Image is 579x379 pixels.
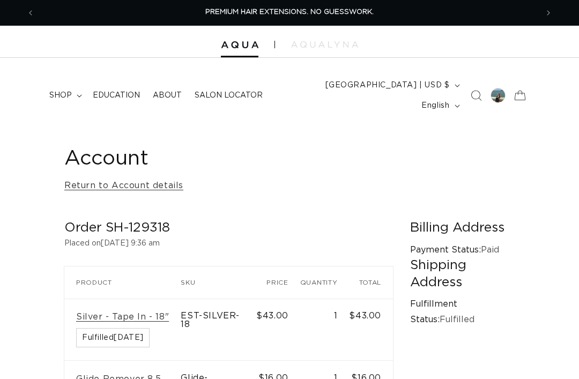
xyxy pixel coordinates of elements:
[410,242,515,258] p: Paid
[319,75,464,95] button: [GEOGRAPHIC_DATA] | USD $
[325,80,450,91] span: [GEOGRAPHIC_DATA] | USD $
[410,246,481,254] strong: Payment Status:
[86,84,146,107] a: Education
[64,220,393,236] h2: Order SH-129318
[181,266,256,299] th: SKU
[256,266,300,299] th: Price
[93,91,140,100] span: Education
[537,3,560,23] button: Next announcement
[415,95,464,116] button: English
[64,266,181,299] th: Product
[101,240,160,247] time: [DATE] 9:36 am
[181,299,256,360] td: EST-SILVER-18
[114,334,144,341] time: [DATE]
[82,334,144,341] span: Fulfilled
[410,220,515,236] h2: Billing Address
[76,311,169,323] a: Silver - Tape In - 18"
[188,84,269,107] a: Salon Locator
[300,299,350,360] td: 1
[64,178,183,194] a: Return to Account details
[19,3,42,23] button: Previous announcement
[349,299,393,360] td: $43.00
[221,41,258,49] img: Aqua Hair Extensions
[205,9,374,16] span: PREMIUM HAIR EXTENSIONS. NO GUESSWORK.
[421,100,449,112] span: English
[49,91,72,100] span: shop
[64,146,515,172] h1: Account
[410,257,515,291] h2: Shipping Address
[349,266,393,299] th: Total
[410,300,457,324] strong: Fulfillment Status:
[146,84,188,107] a: About
[300,266,350,299] th: Quantity
[195,91,263,100] span: Salon Locator
[153,91,182,100] span: About
[464,84,488,107] summary: Search
[43,84,86,107] summary: shop
[410,296,515,328] p: Fulfilled
[64,237,393,250] p: Placed on
[291,41,358,48] img: aqualyna.com
[256,311,288,320] span: $43.00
